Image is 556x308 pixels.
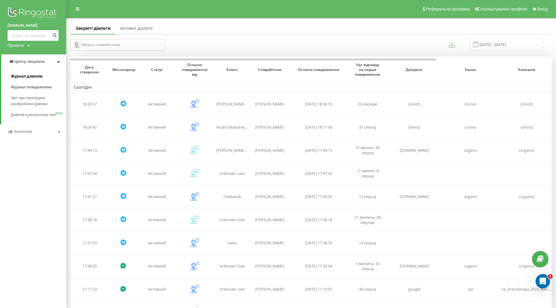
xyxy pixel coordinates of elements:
span: Кампанія [504,67,549,72]
td: 12 хвилин, 8 секунд [349,163,386,184]
td: Активний [138,139,176,161]
span: [DATE] 17:45:35 [305,194,332,199]
span: Налаштування профілю [480,7,527,11]
span: [PERSON_NAME] [255,217,284,222]
span: (none) [465,124,476,130]
a: Звіт про пропущені необроблені дзвінки [11,93,66,109]
a: Журнал повідомлень [11,82,66,93]
span: [DATE] 18:36:15 [305,101,332,107]
div: Оберіть співробітника [74,41,157,48]
span: [DOMAIN_NAME] [400,148,429,153]
td: 13 секунд [349,186,386,208]
a: Активні діалоги [115,23,157,35]
span: (none) [465,101,476,107]
span: (direct) [521,124,533,130]
span: [DOMAIN_NAME] [400,194,429,199]
span: Дата створення [75,65,104,74]
td: 14 секунд [349,232,386,254]
span: Журнал повідомлень [11,84,52,90]
a: Центр звернень [1,54,66,69]
span: Unknown User [219,217,245,222]
span: (direct) [521,101,533,107]
span: Andrii (@andreyan1) [216,124,253,130]
td: 37 секунд [349,116,386,138]
span: [PERSON_NAME] [255,148,284,153]
button: Експортувати повідомлення [449,42,455,48]
span: Мессенджер [112,67,134,72]
span: [PERSON_NAME] [255,240,284,245]
span: [PERSON_NAME] [255,286,284,292]
td: 17:38:18 [71,209,108,231]
td: Активний [138,186,176,208]
span: Канал [448,67,493,72]
td: 40 секунд [349,278,386,300]
span: [PERSON_NAME] [255,263,284,269]
td: 17:28:33 [71,255,108,277]
span: Журнал дзвінків [11,73,43,79]
span: [DATE] 18:17:58 [305,124,332,130]
span: Oleksandr [223,194,241,199]
img: Ringostat logo [8,6,59,21]
td: Активний [138,209,176,231]
span: Дзвінки в реальному часі [11,112,56,118]
span: Аналiтика [14,129,32,134]
td: 10 хвилин, 49 секунд [349,139,386,161]
span: Центр звернень [14,59,45,64]
input: Пошук за номером [8,30,59,41]
td: Активний [138,232,176,254]
span: organic [464,148,477,153]
span: Статус [143,67,171,72]
span: Unknown User [219,263,245,269]
td: 17:37:03 [71,232,108,254]
a: Закриті діалоги [71,23,115,35]
span: Unknown User [219,171,245,176]
span: Sveta [228,240,237,245]
td: 18:26:37 [71,93,108,115]
span: [DATE] 17:47:54 [305,171,332,176]
span: [PERSON_NAME] [255,171,284,176]
span: organic [464,194,477,199]
td: 21 хвилина, 44 секунди [349,209,386,231]
span: Останнє повідомлення від [180,63,209,77]
span: 1 [548,274,553,279]
span: [DATE] 17:32:04 [305,263,332,269]
span: [PERSON_NAME] [255,124,284,130]
td: 1 хвилина, 35 секунд [349,255,386,277]
span: google [408,286,420,292]
span: Реферальна програма [426,7,470,11]
td: 17:11:23 [71,278,108,300]
div: Проекти [8,42,24,48]
a: [DOMAIN_NAME] [8,23,59,29]
span: Час відповіді на перше повідомлення [353,63,382,77]
span: organic [464,263,477,269]
span: (organic) [519,194,535,199]
td: Активний [138,278,176,300]
td: Активний [138,93,176,115]
td: 17:47:54 [71,163,108,184]
td: Активний [138,163,176,184]
td: 17:49:13 [71,139,108,161]
span: (direct) [408,101,420,107]
span: [DOMAIN_NAME] [400,263,429,269]
a: Журнал дзвінків [11,71,66,82]
span: [DATE] 17:49:13 [305,148,332,153]
span: [DATE] 17:38:18 [305,217,332,222]
iframe: Intercom live chat [536,274,550,288]
td: 18:04:42 [71,116,108,138]
span: (organic) [519,148,535,153]
span: cpc [468,286,474,292]
span: [PERSON_NAME] [255,194,284,199]
td: Активний [138,116,176,138]
span: (direct) [408,124,420,130]
span: [DATE] 17:12:03 [305,286,332,292]
span: Unknown User [219,286,245,292]
span: [PERSON_NAME] (@viktoriapodolyaka) [216,148,283,153]
span: Клієнт [218,67,246,72]
td: Активний [138,255,176,277]
span: Останнє повідомлення [294,67,343,72]
td: 23 секунди [349,93,386,115]
span: Співробітник [255,67,284,72]
span: Джерело [392,67,437,72]
span: (organic) [519,263,535,269]
span: Звіт про пропущені необроблені дзвінки [11,95,63,107]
